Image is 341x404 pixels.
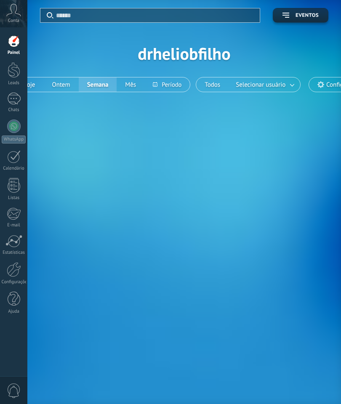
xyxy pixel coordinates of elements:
[2,195,26,201] div: Listas
[273,8,328,23] button: Eventos
[2,50,26,56] div: Painel
[14,77,44,92] button: Hoje
[2,80,26,86] div: Leads
[43,77,78,92] button: Ontem
[79,77,117,92] button: Semana
[8,18,19,24] span: Conta
[2,136,26,144] div: WhatsApp
[2,309,26,314] div: Ajuda
[196,77,229,92] button: Todos
[2,107,26,113] div: Chats
[2,223,26,228] div: E-mail
[2,166,26,171] div: Calendário
[229,77,300,92] button: Selecionar usuário
[296,13,319,19] span: Eventos
[2,279,26,285] div: Configurações
[234,79,287,90] span: Selecionar usuário
[117,77,144,92] button: Mês
[2,250,26,255] div: Estatísticas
